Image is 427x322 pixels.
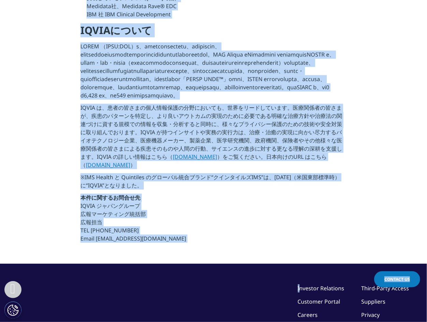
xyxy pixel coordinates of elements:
[298,298,340,305] a: Customer Portal
[80,104,347,173] p: IQVIA は、患者の皆さまの個人情報保護の分野においても、世界をリードしています。医療関係者の皆さまが、疾患のパターンを特定し、より良いアウトカムの実現のために必要である明確な治療方針や治療法...
[80,194,347,247] p: IQVIA ジャパングループ 広報マーケティング統括部 広報担当 TEL [PHONE_NUMBER] Email [EMAIL_ADDRESS][DOMAIN_NAME]
[374,271,420,287] a: Contact Us
[4,302,21,319] button: Cookie 設定
[362,311,380,319] a: Privacy
[86,161,130,169] a: [DOMAIN_NAME]
[80,194,140,201] strong: 本件に関するお問合せ先
[298,311,318,319] a: Careers
[80,42,347,104] p: LOREM （IPSU:DOL）s、ametconsectetu、adipiscin、elitseddoeiusmodtemporincididuntutlaboreetdol。MAG Aliq...
[80,173,347,194] p: ※IMS Health と Quintiles のグローバル統合ブランド“クインタイルズIMS”は、[DATE]（米国東部標準時）に“IQVIA”となりました。
[298,285,345,292] a: Investor Relations
[173,153,217,160] a: [DOMAIN_NAME]
[362,298,386,305] a: Suppliers
[362,285,409,292] a: Third-Party Access
[80,24,347,42] h4: IQVIAについて
[384,276,410,282] span: Contact Us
